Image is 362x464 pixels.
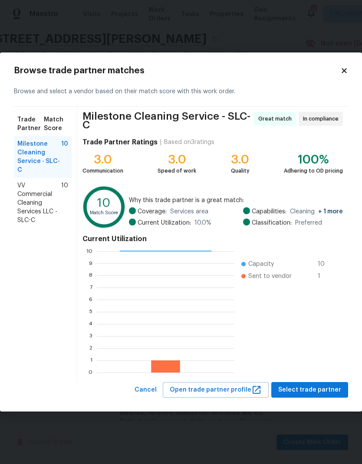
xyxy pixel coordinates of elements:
[82,167,123,175] div: Communication
[170,207,208,216] span: Services area
[164,138,214,147] div: Based on 3 ratings
[82,112,251,129] span: Milestone Cleaning Service - SLC-C
[231,167,250,175] div: Quality
[129,196,343,205] span: Why this trade partner is a great match:
[90,357,92,363] text: 1
[318,272,332,281] span: 1
[90,210,118,215] text: Match Score
[90,284,92,290] text: 7
[131,382,160,398] button: Cancel
[158,155,196,164] div: 3.0
[318,209,343,215] span: + 1 more
[61,181,68,225] span: 10
[89,321,92,326] text: 4
[284,167,343,175] div: Adhering to OD pricing
[61,140,68,174] span: 10
[138,219,191,227] span: Current Utilization:
[248,272,292,281] span: Sent to vendor
[194,219,211,227] span: 10.0 %
[86,248,92,253] text: 10
[248,260,274,268] span: Capacity
[318,260,332,268] span: 10
[290,207,343,216] span: Cleaning
[231,155,250,164] div: 3.0
[44,115,68,133] span: Match Score
[89,260,92,265] text: 9
[170,385,262,395] span: Open trade partner profile
[303,114,342,123] span: In compliance
[89,345,92,350] text: 2
[252,207,286,216] span: Capabilities:
[17,115,44,133] span: Trade Partner
[89,309,92,314] text: 5
[97,197,110,209] text: 10
[284,155,343,164] div: 100%
[278,385,341,395] span: Select trade partner
[17,140,61,174] span: Milestone Cleaning Service - SLC-C
[89,369,92,375] text: 0
[252,219,292,227] span: Classification:
[295,219,322,227] span: Preferred
[82,138,158,147] h4: Trade Partner Ratings
[89,333,92,338] text: 3
[271,382,348,398] button: Select trade partner
[14,66,340,75] h2: Browse trade partner matches
[258,114,295,123] span: Great match
[89,297,92,302] text: 6
[158,138,164,147] div: |
[82,155,123,164] div: 3.0
[14,77,348,107] div: Browse and select a vendor based on their match score with this work order.
[135,385,157,395] span: Cancel
[82,235,343,243] h4: Current Utilization
[89,272,92,278] text: 8
[17,181,61,225] span: VV Commercial Cleaning Services LLC - SLC-C
[138,207,167,216] span: Coverage:
[158,167,196,175] div: Speed of work
[163,382,269,398] button: Open trade partner profile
